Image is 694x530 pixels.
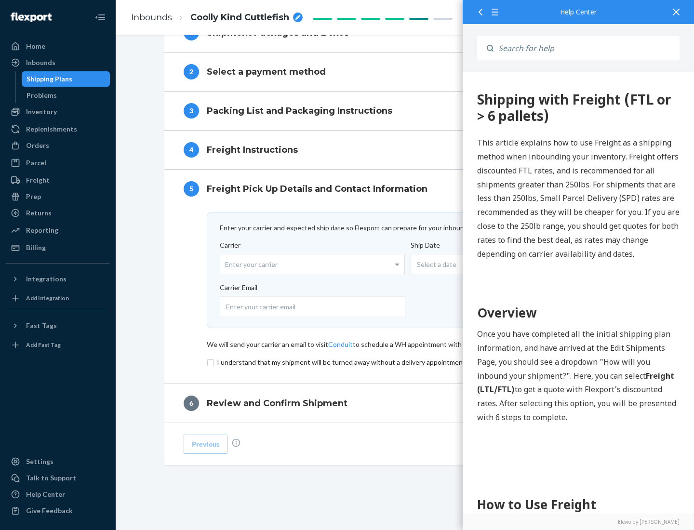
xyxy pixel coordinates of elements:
[6,172,110,188] a: Freight
[494,36,680,60] input: Search
[184,142,199,158] div: 4
[477,518,680,525] a: Elevio by [PERSON_NAME]
[190,12,289,24] span: Coolly Kind Cuttlefish
[26,107,57,117] div: Inventory
[6,223,110,238] a: Reporting
[26,506,73,516] div: Give Feedback
[26,341,61,349] div: Add Fast Tag
[207,183,427,195] h4: Freight Pick Up Details and Contact Information
[184,64,199,79] div: 2
[328,340,353,348] a: Conduit
[14,19,217,52] div: 360 Shipping with Freight (FTL or > 6 pallets)
[26,490,65,499] div: Help Center
[26,225,58,235] div: Reporting
[22,88,110,103] a: Problems
[411,240,602,283] label: Ship Date
[6,155,110,171] a: Parcel
[26,473,76,483] div: Talk to Support
[6,470,110,486] a: Talk to Support
[6,240,110,255] a: Billing
[26,274,67,284] div: Integrations
[26,457,53,466] div: Settings
[6,39,110,54] a: Home
[6,138,110,153] a: Orders
[26,141,49,150] div: Orders
[11,13,52,22] img: Flexport logo
[220,240,405,275] label: Carrier
[184,396,199,411] div: 6
[26,208,52,218] div: Returns
[184,181,199,197] div: 5
[123,3,310,32] ol: breadcrumbs
[6,454,110,469] a: Settings
[207,144,298,156] h4: Freight Instructions
[6,205,110,221] a: Returns
[26,58,55,67] div: Inbounds
[6,503,110,518] button: Give Feedback
[6,121,110,137] a: Replenishments
[6,291,110,306] a: Add Integration
[26,321,57,331] div: Fast Tags
[26,294,69,302] div: Add Integration
[131,12,172,23] a: Inbounds
[27,74,72,84] div: Shipping Plans
[220,254,404,275] div: Enter your carrier
[477,9,680,15] div: Help Center
[6,337,110,353] a: Add Fast Tag
[27,91,57,100] div: Problems
[14,451,217,469] h2: Step 1: Boxes and Labels
[207,340,604,349] div: We will send your carrier an email to visit to schedule a WH appointment with Reference ASN / PO # .
[22,71,110,87] a: Shipping Plans
[164,131,646,169] button: 4Freight Instructions
[26,175,50,185] div: Freight
[220,223,591,233] div: Enter your carrier and expected ship date so Flexport can prepare for your inbound .
[14,231,217,250] h1: Overview
[417,260,456,269] span: Select a date
[14,64,217,188] p: This article explains how to use Freight as a shipping method when inbounding your inventory. Fre...
[26,41,45,51] div: Home
[164,170,646,208] button: 5Freight Pick Up Details and Contact Information
[164,53,646,91] button: 2Select a payment method
[164,92,646,130] button: 3Packing List and Packaging Instructions
[207,66,326,78] h4: Select a payment method
[14,423,217,442] h1: How to Use Freight
[184,435,227,454] button: Previous
[6,104,110,119] a: Inventory
[6,487,110,502] a: Help Center
[91,8,110,27] button: Close Navigation
[207,397,347,410] h4: Review and Confirm Shipment
[26,243,46,252] div: Billing
[6,189,110,204] a: Prep
[26,158,46,168] div: Parcel
[14,255,217,352] p: Once you have completed all the initial shipping plan information, and have arrived at the Edit S...
[220,283,585,317] label: Carrier Email
[207,105,392,117] h4: Packing List and Packaging Instructions
[220,296,405,317] input: Enter your carrier email
[164,384,646,423] button: 6Review and Confirm Shipment
[6,55,110,70] a: Inbounds
[6,271,110,287] button: Integrations
[6,318,110,333] button: Fast Tags
[26,192,41,201] div: Prep
[26,124,77,134] div: Replenishments
[184,103,199,119] div: 3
